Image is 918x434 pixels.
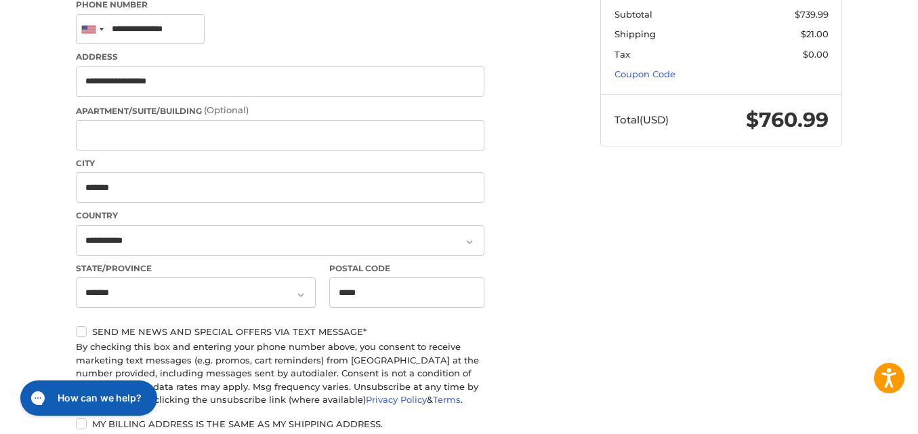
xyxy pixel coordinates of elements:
span: Subtotal [614,9,652,20]
div: United States: +1 [77,15,108,44]
label: State/Province [76,262,316,275]
span: Total (USD) [614,113,669,126]
a: Terms [433,394,461,405]
span: $739.99 [795,9,829,20]
a: Privacy Policy [366,394,427,405]
label: Apartment/Suite/Building [76,104,484,117]
div: By checking this box and entering your phone number above, you consent to receive marketing text ... [76,340,484,407]
span: $0.00 [803,49,829,60]
label: My billing address is the same as my shipping address. [76,418,484,429]
iframe: Google Customer Reviews [806,397,918,434]
a: Coupon Code [614,68,675,79]
label: Address [76,51,484,63]
iframe: Gorgias live chat messenger [14,376,161,420]
label: City [76,157,484,170]
span: Tax [614,49,630,60]
span: $760.99 [746,107,829,132]
small: (Optional) [204,104,249,115]
span: Shipping [614,28,656,39]
label: Send me news and special offers via text message* [76,326,484,337]
label: Country [76,210,484,222]
label: Postal Code [329,262,485,275]
span: $21.00 [801,28,829,39]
